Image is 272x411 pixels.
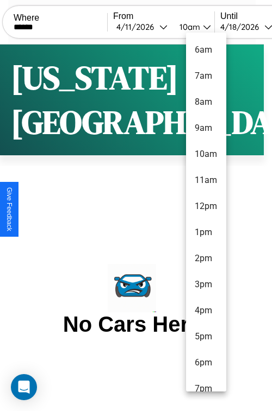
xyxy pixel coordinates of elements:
[186,271,226,298] li: 3pm
[11,374,37,400] div: Open Intercom Messenger
[186,89,226,115] li: 8am
[5,187,13,231] div: Give Feedback
[186,63,226,89] li: 7am
[186,141,226,167] li: 10am
[186,245,226,271] li: 2pm
[186,37,226,63] li: 6am
[186,115,226,141] li: 9am
[186,298,226,324] li: 4pm
[186,193,226,219] li: 12pm
[186,167,226,193] li: 11am
[186,350,226,376] li: 6pm
[186,219,226,245] li: 1pm
[186,324,226,350] li: 5pm
[186,376,226,402] li: 7pm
